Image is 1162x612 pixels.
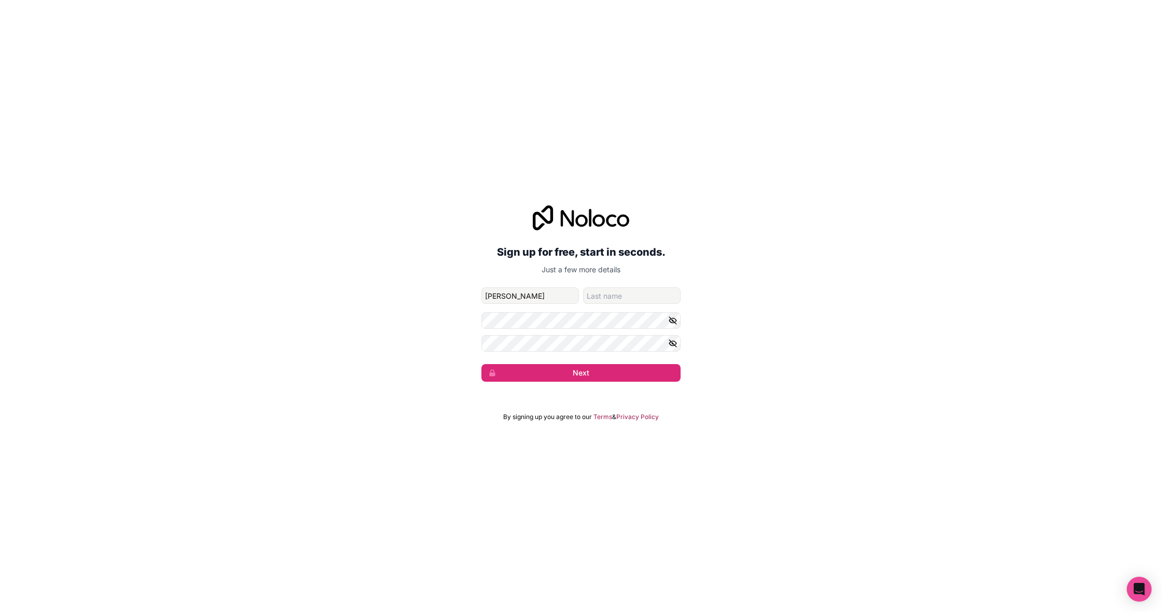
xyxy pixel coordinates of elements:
[481,312,681,329] input: Password
[481,335,681,352] input: Confirm password
[593,413,612,421] a: Terms
[612,413,616,421] span: &
[503,413,592,421] span: By signing up you agree to our
[481,364,681,382] button: Next
[481,243,681,261] h2: Sign up for free, start in seconds.
[583,287,681,304] input: family-name
[481,265,681,275] p: Just a few more details
[616,413,659,421] a: Privacy Policy
[1127,577,1152,602] div: Open Intercom Messenger
[481,287,579,304] input: given-name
